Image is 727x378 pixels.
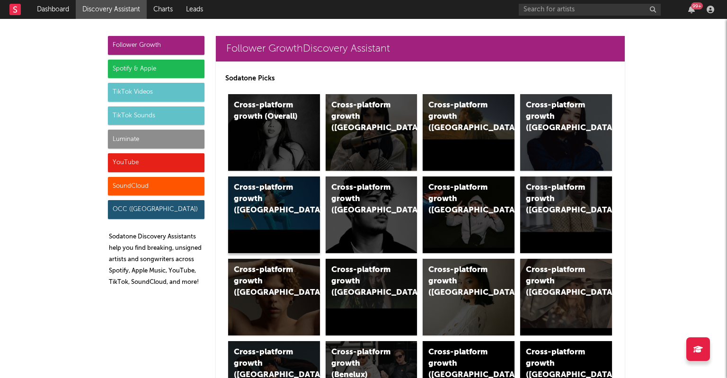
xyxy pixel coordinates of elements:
[108,36,204,55] div: Follower Growth
[326,94,417,171] a: Cross-platform growth ([GEOGRAPHIC_DATA])
[423,176,514,253] a: Cross-platform growth ([GEOGRAPHIC_DATA]/GSA)
[108,200,204,219] div: OCC ([GEOGRAPHIC_DATA])
[331,100,396,134] div: Cross-platform growth ([GEOGRAPHIC_DATA])
[520,94,612,171] a: Cross-platform growth ([GEOGRAPHIC_DATA])
[216,36,625,62] a: Follower GrowthDiscovery Assistant
[520,259,612,335] a: Cross-platform growth ([GEOGRAPHIC_DATA])
[108,106,204,125] div: TikTok Sounds
[326,176,417,253] a: Cross-platform growth ([GEOGRAPHIC_DATA])
[423,94,514,171] a: Cross-platform growth ([GEOGRAPHIC_DATA])
[234,264,298,299] div: Cross-platform growth ([GEOGRAPHIC_DATA])
[526,182,590,216] div: Cross-platform growth ([GEOGRAPHIC_DATA])
[331,264,396,299] div: Cross-platform growth ([GEOGRAPHIC_DATA])
[228,259,320,335] a: Cross-platform growth ([GEOGRAPHIC_DATA])
[691,2,703,9] div: 99 +
[228,94,320,171] a: Cross-platform growth (Overall)
[688,6,695,13] button: 99+
[326,259,417,335] a: Cross-platform growth ([GEOGRAPHIC_DATA])
[526,264,590,299] div: Cross-platform growth ([GEOGRAPHIC_DATA])
[331,182,396,216] div: Cross-platform growth ([GEOGRAPHIC_DATA])
[108,177,204,196] div: SoundCloud
[108,130,204,149] div: Luminate
[520,176,612,253] a: Cross-platform growth ([GEOGRAPHIC_DATA])
[108,83,204,102] div: TikTok Videos
[519,4,661,16] input: Search for artists
[423,259,514,335] a: Cross-platform growth ([GEOGRAPHIC_DATA])
[428,264,493,299] div: Cross-platform growth ([GEOGRAPHIC_DATA])
[526,100,590,134] div: Cross-platform growth ([GEOGRAPHIC_DATA])
[428,100,493,134] div: Cross-platform growth ([GEOGRAPHIC_DATA])
[108,60,204,79] div: Spotify & Apple
[225,73,615,84] p: Sodatone Picks
[228,176,320,253] a: Cross-platform growth ([GEOGRAPHIC_DATA])
[428,182,493,216] div: Cross-platform growth ([GEOGRAPHIC_DATA]/GSA)
[109,231,204,288] p: Sodatone Discovery Assistants help you find breaking, unsigned artists and songwriters across Spo...
[234,100,298,123] div: Cross-platform growth (Overall)
[108,153,204,172] div: YouTube
[234,182,298,216] div: Cross-platform growth ([GEOGRAPHIC_DATA])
